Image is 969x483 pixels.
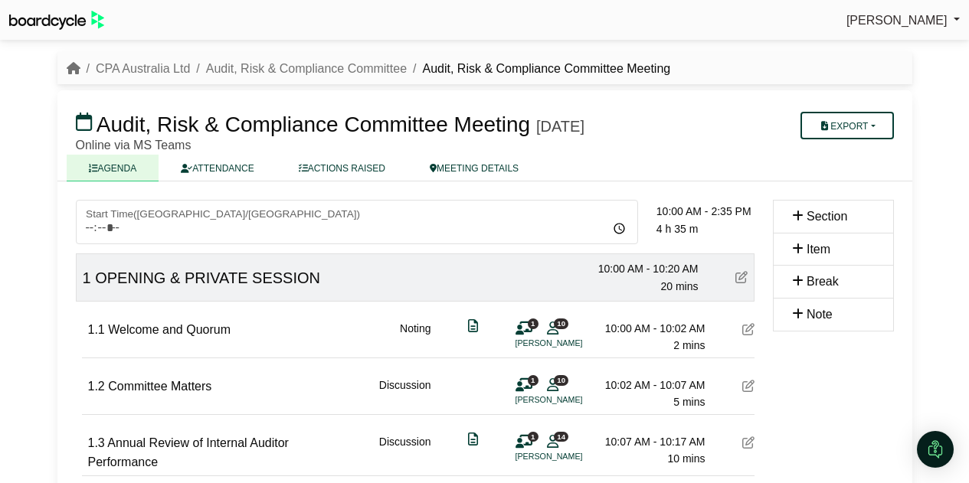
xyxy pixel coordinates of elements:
a: [PERSON_NAME] [846,11,960,31]
div: 10:00 AM - 2:35 PM [656,203,764,220]
span: Committee Matters [108,380,211,393]
span: 10 [554,318,568,328]
span: Audit, Risk & Compliance Committee Meeting [97,113,530,136]
span: Section [807,210,847,223]
span: 14 [554,432,568,442]
span: 20 mins [660,280,698,292]
span: 1 [83,269,91,286]
a: MEETING DETAILS [408,155,541,181]
span: 2 mins [673,339,705,351]
span: 5 mins [673,396,705,408]
div: 10:02 AM - 10:07 AM [598,377,705,393]
div: Discussion [379,377,431,411]
span: 1.2 [88,380,105,393]
li: Audit, Risk & Compliance Committee Meeting [407,59,670,79]
a: CPA Australia Ltd [96,62,190,75]
span: Online via MS Teams [76,139,192,152]
span: 1 [528,375,539,385]
div: Discussion [379,433,431,472]
div: 10:00 AM - 10:20 AM [591,260,699,277]
span: 10 [554,375,568,385]
span: [PERSON_NAME] [846,14,948,27]
span: Welcome and Quorum [108,323,231,336]
span: Item [807,243,830,256]
nav: breadcrumb [67,59,671,79]
a: ATTENDANCE [159,155,276,181]
button: Export [800,112,893,139]
div: 10:00 AM - 10:02 AM [598,320,705,337]
div: Noting [400,320,430,354]
div: 10:07 AM - 10:17 AM [598,433,705,450]
span: 1 [528,432,539,442]
img: BoardcycleBlackGreen-aaafeed430059cb809a45853b8cf6d952af9d84e6e89e1f1685b34bfd5cb7d64.svg [9,11,104,30]
span: 4 h 35 m [656,223,698,235]
span: 1.1 [88,323,105,336]
span: Note [807,308,833,321]
li: [PERSON_NAME] [516,337,630,350]
span: Annual Review of Internal Auditor Performance [88,436,289,469]
li: [PERSON_NAME] [516,450,630,463]
a: Audit, Risk & Compliance Committee [206,62,407,75]
div: [DATE] [536,117,584,135]
a: AGENDA [67,155,159,181]
span: Break [807,275,839,288]
a: ACTIONS RAISED [277,155,408,181]
span: 1 [528,318,539,328]
li: [PERSON_NAME] [516,393,630,406]
span: OPENING & PRIVATE SESSION [95,269,320,286]
div: Open Intercom Messenger [917,431,954,468]
span: 10 mins [667,452,705,465]
span: 1.3 [88,436,105,449]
